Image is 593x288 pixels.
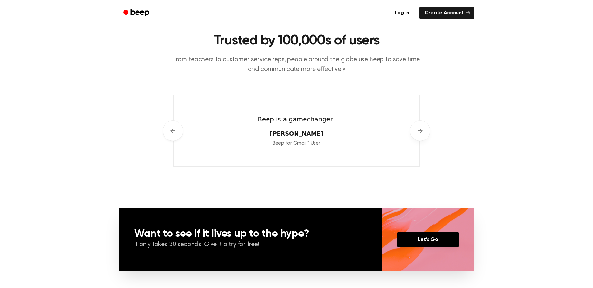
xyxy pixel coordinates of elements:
a: Log in [388,5,416,20]
blockquote: Beep is a gamechanger! [258,114,335,124]
h2: Trusted by 100,000s of users [173,33,420,50]
a: Let’s Go [397,232,459,247]
p: It only takes 30 seconds. Give it a try for free! [134,240,366,249]
span: Beep for Gmail™ User [273,141,320,146]
p: From teachers to customer service reps, people around the globe use Beep to save time and communi... [173,55,420,74]
cite: [PERSON_NAME] [258,129,335,138]
a: Create Account [419,7,474,19]
a: Beep [119,7,155,19]
h3: Want to see if it lives up to the hype? [134,229,366,239]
